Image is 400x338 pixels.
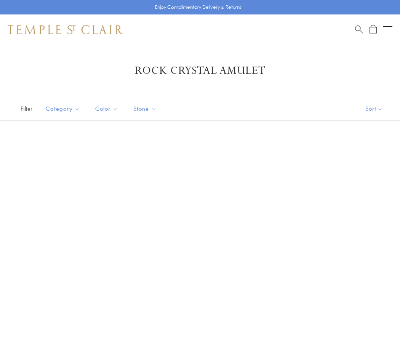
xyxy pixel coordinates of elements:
[91,104,124,113] span: Color
[40,100,86,117] button: Category
[370,25,377,34] a: Open Shopping Bag
[128,100,162,117] button: Stone
[19,64,381,78] h1: Rock Crystal Amulet
[8,25,123,34] img: Temple St. Clair
[90,100,124,117] button: Color
[383,25,392,34] button: Open navigation
[155,3,242,11] p: Enjoy Complimentary Delivery & Returns
[348,97,400,120] button: Show sort by
[355,25,363,34] a: Search
[130,104,162,113] span: Stone
[42,104,86,113] span: Category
